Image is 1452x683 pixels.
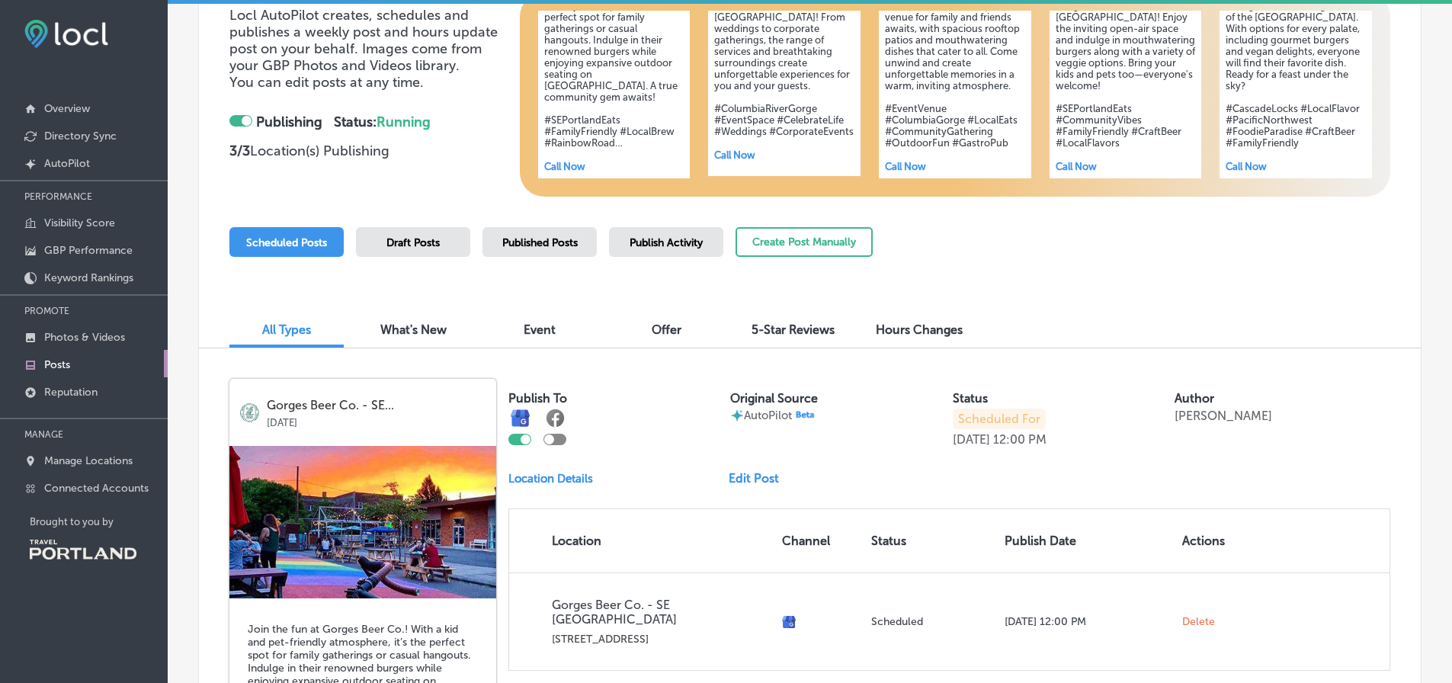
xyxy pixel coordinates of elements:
[24,20,108,48] img: fda3e92497d09a02dc62c9cd864e3231.png
[871,615,992,628] p: Scheduled
[776,509,865,572] th: Channel
[736,227,873,257] button: Create Post Manually
[1005,615,1170,628] p: [DATE] 12:00 PM
[44,386,98,399] p: Reputation
[377,114,431,130] span: Running
[267,399,486,412] p: Gorges Beer Co. - SE...
[44,331,125,344] p: Photos & Videos
[44,244,133,257] p: GBP Performance
[240,403,259,422] img: logo
[730,409,744,422] img: autopilot-icon
[953,409,1046,429] p: Scheduled For
[508,391,567,406] label: Publish To
[502,236,578,249] span: Published Posts
[44,157,90,170] p: AutoPilot
[1175,409,1272,423] p: [PERSON_NAME]
[229,446,496,598] img: 17526908514835a721-ed90-46ab-b5ef-876675da9dc6_2023-06-02.jpg
[998,509,1176,572] th: Publish Date
[524,322,556,337] span: Event
[334,114,431,130] strong: Status:
[386,236,440,249] span: Draft Posts
[262,322,311,337] span: All Types
[44,130,117,143] p: Directory Sync
[508,472,593,486] p: Location Details
[380,322,447,337] span: What's New
[44,271,133,284] p: Keyword Rankings
[44,482,149,495] p: Connected Accounts
[993,432,1047,447] p: 12:00 PM
[953,432,990,447] p: [DATE]
[509,509,776,572] th: Location
[246,236,327,249] span: Scheduled Posts
[730,391,818,406] label: Original Source
[792,409,819,420] img: Beta
[267,412,486,428] p: [DATE]
[729,471,791,486] a: Edit Post
[229,143,250,159] strong: 3 / 3
[229,74,424,91] span: You can edit posts at any time.
[552,633,770,646] p: [STREET_ADDRESS]
[44,358,70,371] p: Posts
[30,540,136,560] img: Travel Portland
[44,216,115,229] p: Visibility Score
[865,509,998,572] th: Status
[256,114,322,130] strong: Publishing
[44,102,90,115] p: Overview
[876,322,963,337] span: Hours Changes
[953,391,988,406] label: Status
[752,322,835,337] span: 5-Star Reviews
[229,7,498,74] span: Locl AutoPilot creates, schedules and publishes a weekly post and hours update post on your behal...
[630,236,703,249] span: Publish Activity
[1182,615,1215,629] span: Delete
[1176,509,1247,572] th: Actions
[229,143,508,159] p: Location(s) Publishing
[44,454,133,467] p: Manage Locations
[652,322,681,337] span: Offer
[744,409,819,422] p: AutoPilot
[552,598,770,627] p: Gorges Beer Co. - SE [GEOGRAPHIC_DATA]
[1175,391,1214,406] label: Author
[30,516,168,527] p: Brought to you by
